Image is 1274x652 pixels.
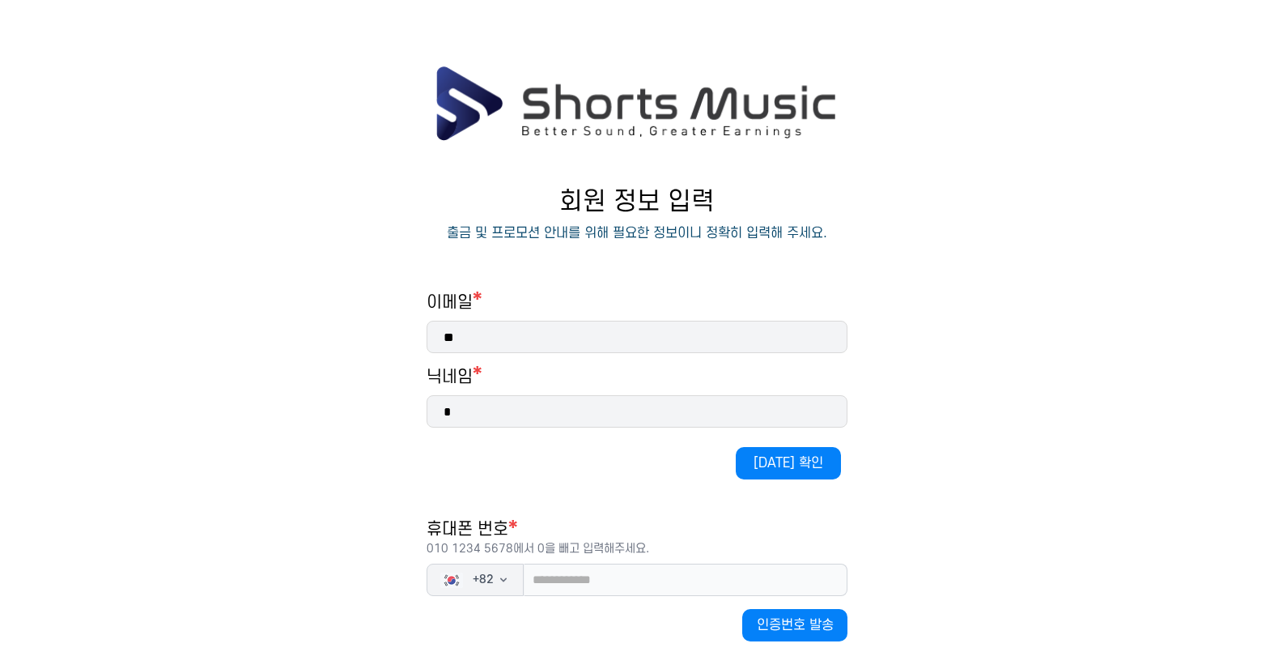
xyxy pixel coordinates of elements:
[447,224,827,243] p: 출금 및 프로모션 안내를 위해 필요한 정보이니 정확히 입력해 주세요.
[736,447,841,479] button: [DATE] 확인
[427,188,847,217] p: 회원 정보 입력
[427,541,847,557] p: 010 1234 5678에서 0을 빼고 입력해주세요.
[427,292,847,314] h1: 이메일
[742,609,847,641] button: 인증번호 발송
[427,518,847,557] h1: 휴대폰 번호
[434,65,839,143] img: ShortsMusic
[427,366,473,389] h1: 닉네임
[473,572,494,588] span: + 82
